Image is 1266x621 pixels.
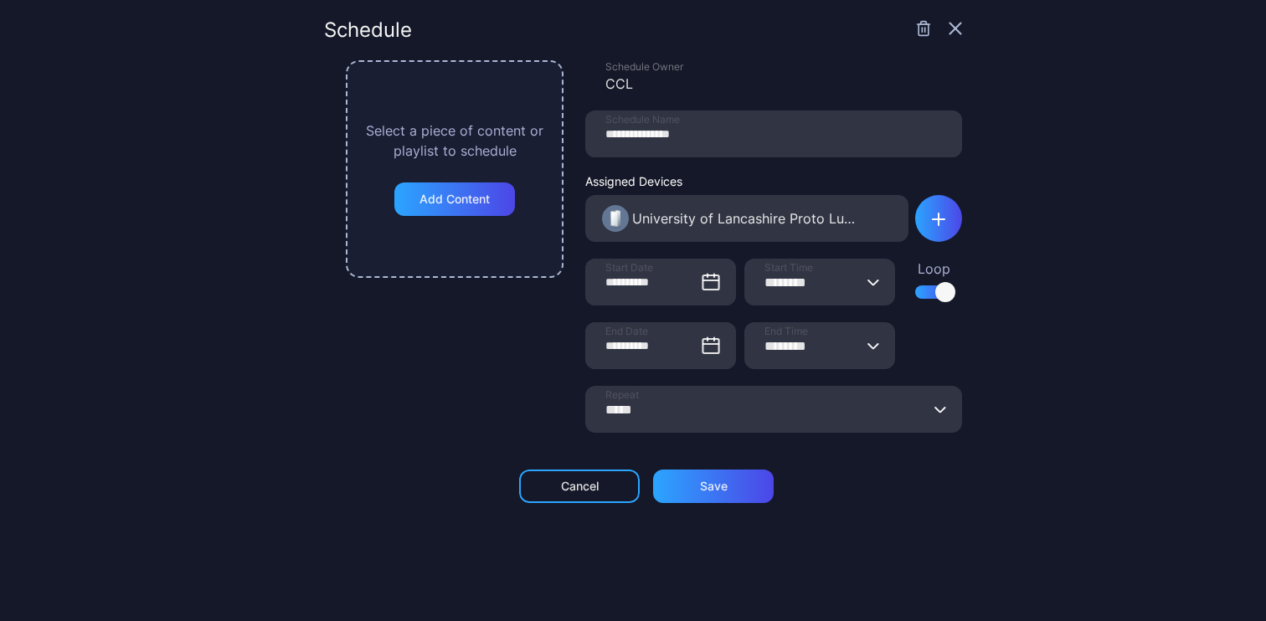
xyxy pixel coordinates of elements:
button: End Time [867,322,880,369]
span: End Time [764,325,808,338]
button: Add Content [394,182,515,216]
div: Schedule [324,20,412,40]
div: University of Lancashire Proto Luma [632,208,862,228]
input: End Time [744,322,895,369]
div: CCL [605,74,962,94]
div: Loop [915,259,952,279]
input: Repeat [585,386,962,433]
div: Add Content [419,192,490,206]
span: Start Time [764,261,813,275]
div: Assigned Devices [585,174,908,188]
input: Start Time [744,259,895,305]
div: Save [700,480,728,493]
div: Schedule Owner [605,60,962,74]
button: Repeat [934,386,947,433]
button: Save [653,470,774,503]
input: End Date [585,322,736,369]
span: Repeat [605,388,639,402]
input: Start Date [585,259,736,305]
input: Schedule Name [585,110,962,157]
div: Cancel [561,480,599,493]
button: Cancel [519,470,640,503]
button: Start Time [867,259,880,305]
div: Select a piece of content or playlist to schedule [363,121,547,161]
